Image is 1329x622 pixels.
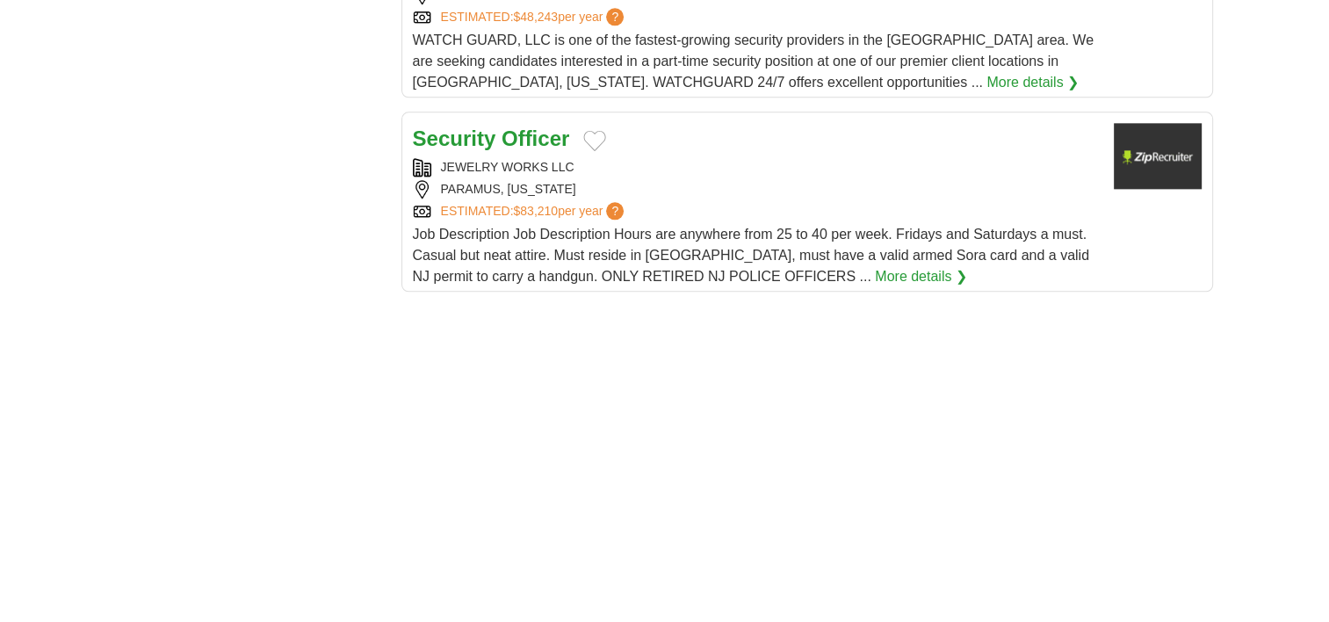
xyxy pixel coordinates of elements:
[875,266,967,287] a: More details ❯
[413,227,1089,284] span: Job Description Job Description Hours are anywhere from 25 to 40 per week. Fridays and Saturdays ...
[606,202,624,220] span: ?
[413,33,1094,90] span: WATCH GUARD, LLC is one of the fastest-growing security providers in the [GEOGRAPHIC_DATA] area. ...
[413,158,1100,177] div: JEWELRY WORKS LLC
[441,202,628,221] a: ESTIMATED:$83,210per year?
[413,180,1100,199] div: PARAMUS, [US_STATE]
[606,8,624,25] span: ?
[513,10,558,24] span: $48,243
[583,130,606,151] button: Add to favorite jobs
[502,127,569,150] strong: Officer
[1114,123,1202,189] img: Company logo
[413,127,496,150] strong: Security
[513,204,558,218] span: $83,210
[441,8,628,26] a: ESTIMATED:$48,243per year?
[413,127,570,150] a: Security Officer
[986,72,1079,93] a: More details ❯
